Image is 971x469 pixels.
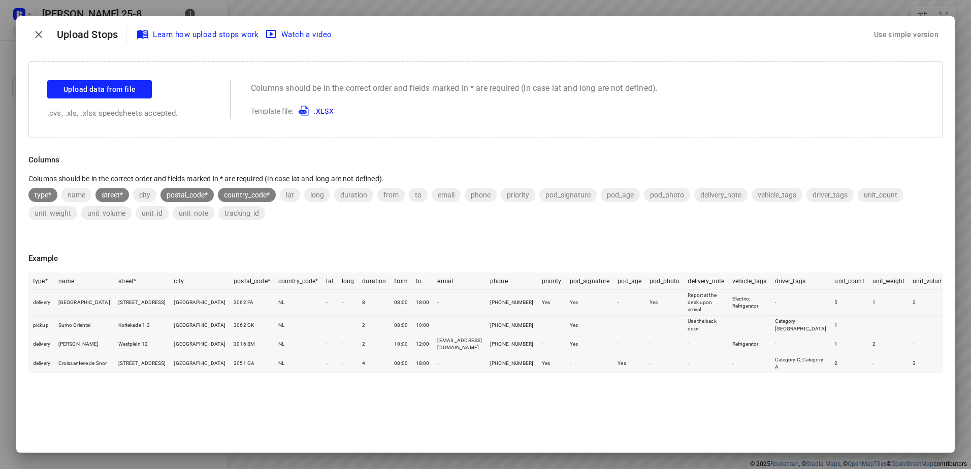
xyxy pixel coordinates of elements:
span: long [304,191,330,199]
th: email [433,273,486,290]
td: 3062 PA [230,289,274,316]
td: 1 [830,335,868,354]
th: unit_weight [868,273,909,290]
span: unit_count [858,191,903,199]
td: delivery [29,354,54,373]
td: 2 [830,354,868,373]
td: NL [274,289,322,316]
span: tracking_id [218,209,265,217]
td: Electric; Refrigerator [728,289,771,316]
td: Yes [538,289,566,316]
td: 3016 BM [230,335,274,354]
td: - [728,316,771,335]
span: unit_note [173,209,214,217]
td: [STREET_ADDRESS] [114,289,170,316]
td: - [322,354,337,373]
td: [STREET_ADDRESS] [114,354,170,373]
span: lat [280,191,300,199]
td: NL [274,335,322,354]
td: - [868,354,909,373]
td: [PHONE_NUMBER] [486,335,538,354]
td: [PHONE_NUMBER] [486,289,538,316]
td: - [613,289,645,316]
th: name [54,273,114,290]
td: - [684,335,728,354]
th: type* [29,273,54,290]
span: to [409,191,428,199]
th: pod_age [613,273,645,290]
span: phone [465,191,497,199]
td: - [338,316,359,335]
td: 2 [358,316,390,335]
p: Columns should be in the correct order and fields marked in * are required (in case lat and long ... [251,82,658,94]
span: priority [501,191,535,199]
span: pod_age [601,191,640,199]
span: email [432,191,461,199]
td: [PHONE_NUMBER] [486,354,538,373]
a: .XLSX [295,107,334,115]
td: Use the back door [684,316,728,335]
td: Report at the desk upon arrival [684,289,728,316]
td: 08:00 [390,316,412,335]
td: NL [274,354,322,373]
td: - [538,335,566,354]
td: 2 [868,335,909,354]
th: pod_photo [645,273,684,290]
th: pod_signature [566,273,614,290]
td: [PERSON_NAME] [54,335,114,354]
td: - [613,316,645,335]
td: - [433,354,486,373]
td: 10:00 [390,335,412,354]
td: [GEOGRAPHIC_DATA] [54,289,114,316]
span: pod_photo [644,191,690,199]
td: Yes [566,316,614,335]
td: 18:00 [412,354,434,373]
td: 8 [358,289,390,316]
td: [GEOGRAPHIC_DATA] [170,289,230,316]
td: 2 [358,335,390,354]
td: Refrigerator [728,335,771,354]
td: - [645,354,684,373]
td: [GEOGRAPHIC_DATA] [170,335,230,354]
span: vehicle_tags [752,191,802,199]
th: phone [486,273,538,290]
th: driver_tags [771,273,831,290]
td: - [322,335,337,354]
td: 5 [830,289,868,316]
span: driver_tags [806,191,854,199]
td: Yes [566,335,614,354]
span: pod_signature [539,191,597,199]
th: country_code* [274,273,322,290]
span: postal_code* [160,191,214,199]
th: unit_count [830,273,868,290]
th: priority [538,273,566,290]
td: - [433,289,486,316]
td: - [771,289,831,316]
td: delivery [29,335,54,354]
span: Upload data from file [63,83,136,96]
td: - [566,354,614,373]
a: Learn how upload stops work [135,25,263,44]
th: from [390,273,412,290]
td: - [322,316,337,335]
td: - [684,354,728,373]
td: 1 [868,289,909,316]
span: from [377,191,405,199]
td: 10:00 [412,316,434,335]
td: 3 [909,354,951,373]
td: Sumo Oriental [54,316,114,335]
button: Upload data from file [47,80,152,98]
button: Watch a video [263,25,336,44]
th: to [412,273,434,290]
p: Columns [28,154,943,166]
div: Use simple version [872,26,941,43]
span: duration [334,191,373,199]
th: delivery_note [684,273,728,290]
p: Template file: [251,105,658,117]
td: [EMAIL_ADDRESS][DOMAIN_NAME] [433,335,486,354]
img: XLSX [299,105,311,117]
p: Example [28,253,943,264]
span: name [61,191,91,199]
span: unit_weight [28,209,77,217]
td: - [645,316,684,335]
